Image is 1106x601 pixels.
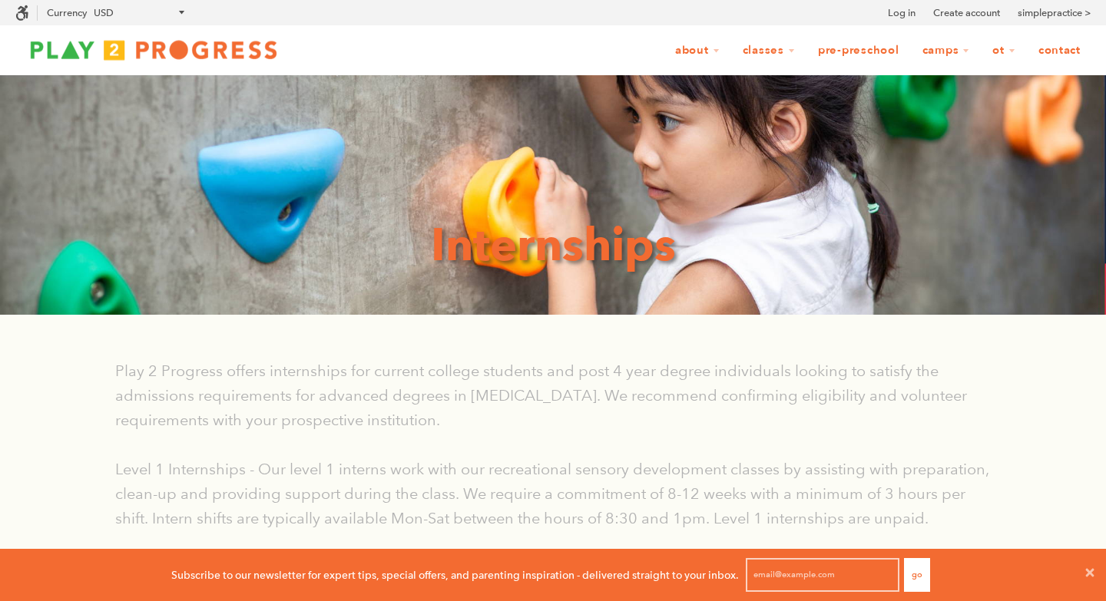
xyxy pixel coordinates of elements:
a: Log in [888,5,916,21]
a: Camps [912,36,980,65]
img: Play2Progress logo [15,35,292,65]
a: Classes [733,36,805,65]
a: Contact [1028,36,1091,65]
a: About [665,36,730,65]
label: Currency [47,7,87,18]
p: Level 1 Internships - Our level 1 interns work with our recreational sensory development classes ... [115,457,991,530]
a: OT [982,36,1025,65]
p: Subscribe to our newsletter for expert tips, special offers, and parenting inspiration - delivere... [171,566,739,583]
p: Play 2 Progress offers internships for current college students and post 4 year degree individual... [115,358,991,432]
a: Pre-Preschool [808,36,909,65]
input: email@example.com [746,558,899,592]
a: simplepractice > [1018,5,1091,21]
a: Create account [933,5,1000,21]
button: Go [904,558,930,592]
